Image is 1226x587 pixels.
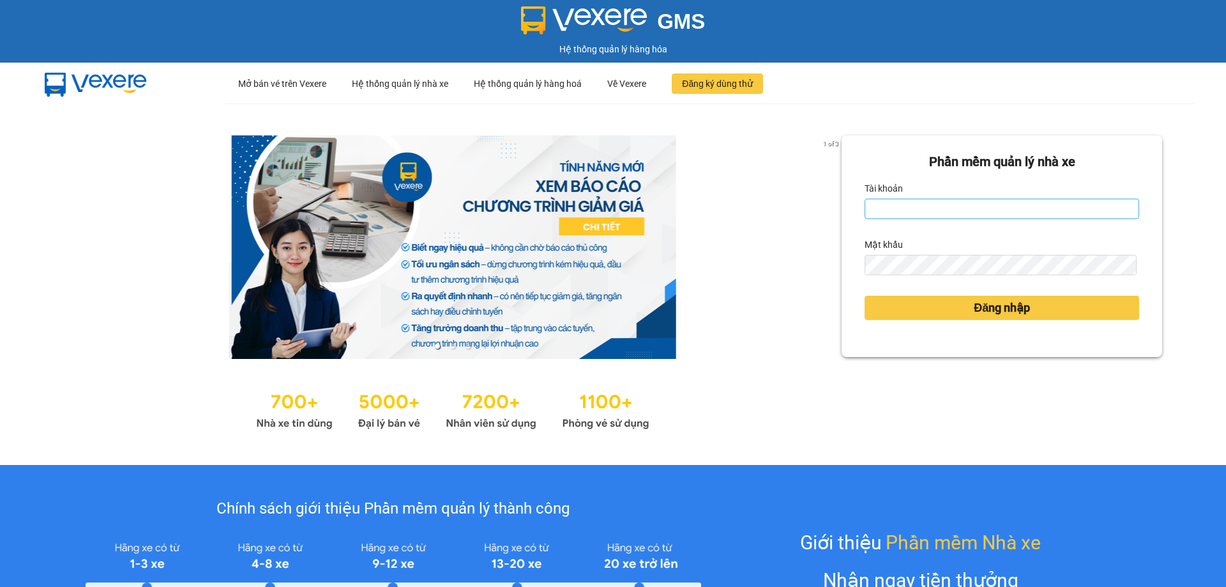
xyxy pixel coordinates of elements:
[435,344,440,349] li: slide item 1
[865,234,903,255] label: Mật khẩu
[521,6,647,34] img: logo 2
[465,344,471,349] li: slide item 3
[865,199,1139,219] input: Tài khoản
[886,528,1041,558] span: Phần mềm Nhà xe
[450,344,455,349] li: slide item 2
[32,63,160,105] img: mbUUG5Q.png
[865,152,1139,172] div: Phần mềm quản lý nhà xe
[352,63,448,104] div: Hệ thống quản lý nhà xe
[238,63,326,104] div: Mở bán vé trên Vexere
[3,42,1223,56] div: Hệ thống quản lý hàng hóa
[865,255,1136,275] input: Mật khẩu
[865,296,1139,320] button: Đăng nhập
[974,299,1030,317] span: Đăng nhập
[256,385,649,433] img: Statistics.png
[64,135,82,359] button: previous slide / item
[607,63,646,104] div: Về Vexere
[672,73,763,94] button: Đăng ký dùng thử
[824,135,842,359] button: next slide / item
[800,528,1041,558] div: Giới thiệu
[86,497,700,521] div: Chính sách giới thiệu Phần mềm quản lý thành công
[474,63,582,104] div: Hệ thống quản lý hàng hoá
[521,19,706,29] a: GMS
[865,178,903,199] label: Tài khoản
[682,77,753,91] span: Đăng ký dùng thử
[657,10,705,33] span: GMS
[819,135,842,152] p: 1 of 3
